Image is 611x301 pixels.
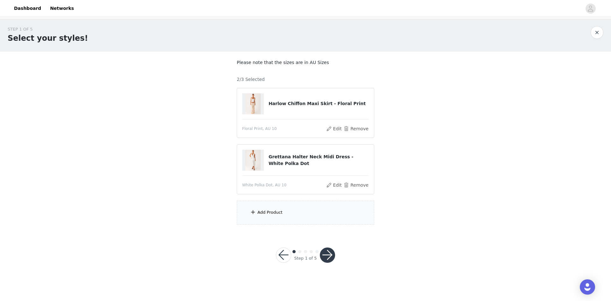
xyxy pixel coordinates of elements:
button: Remove [343,125,369,133]
h4: Grettana Halter Neck Midi Dress - White Polka Dot [269,154,369,167]
a: Networks [46,1,78,16]
img: Grettana Halter Neck Midi Dress - White Polka Dot [245,150,261,171]
div: Add Product [257,209,283,216]
span: Floral Print, AU 10 [242,126,277,132]
p: Please note that the sizes are in AU Sizes [237,59,374,66]
div: avatar [587,4,593,14]
a: Dashboard [10,1,45,16]
div: Open Intercom Messenger [580,279,595,295]
span: White Polka Dot, AU 10 [242,182,286,188]
h4: 2/3 Selected [237,76,265,83]
img: Harlow Chiffon Maxi Skirt - Floral Print [245,93,261,114]
button: Edit [326,181,342,189]
div: STEP 1 OF 5 [8,26,88,32]
div: Step 1 of 5 [294,255,317,262]
h4: Harlow Chiffon Maxi Skirt - Floral Print [269,100,369,107]
button: Edit [326,125,342,133]
button: Remove [343,181,369,189]
h1: Select your styles! [8,32,88,44]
